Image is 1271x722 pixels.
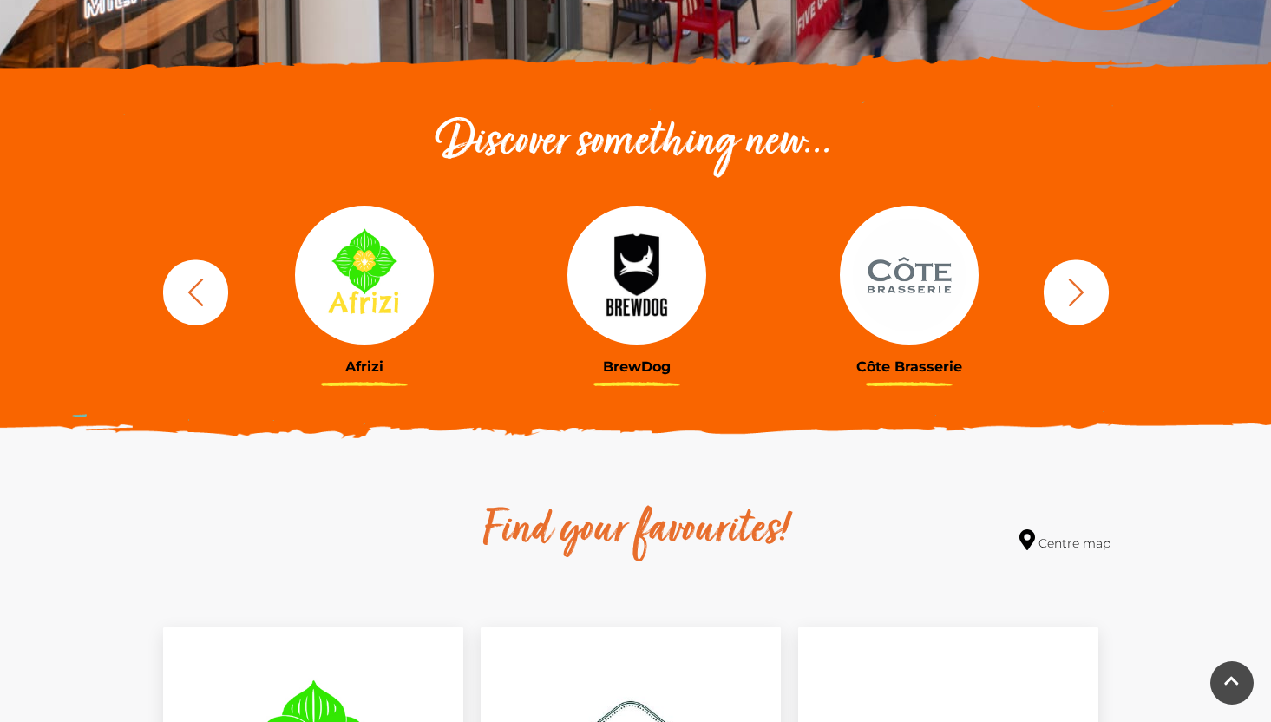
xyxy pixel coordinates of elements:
[241,358,488,375] h3: Afrizi
[786,358,1032,375] h3: Côte Brasserie
[786,206,1032,375] a: Côte Brasserie
[319,503,953,559] h2: Find your favourites!
[1019,529,1110,553] a: Centre map
[514,358,760,375] h3: BrewDog
[154,115,1117,171] h2: Discover something new...
[514,206,760,375] a: BrewDog
[241,206,488,375] a: Afrizi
